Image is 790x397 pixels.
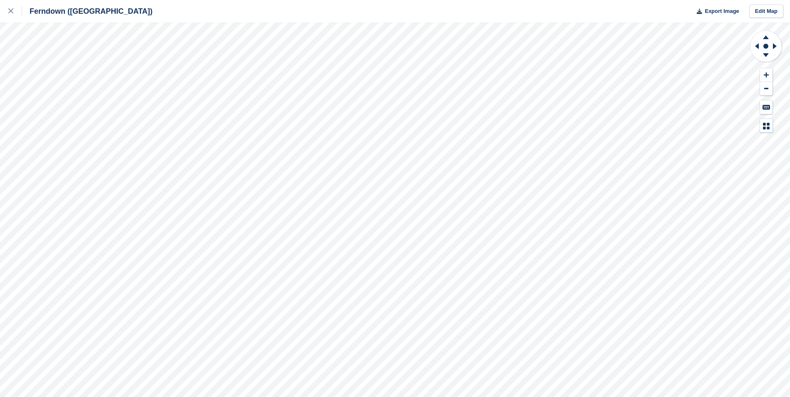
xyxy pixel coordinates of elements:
[760,119,773,133] button: Map Legend
[22,6,152,16] div: Ferndown ([GEOGRAPHIC_DATA])
[749,5,783,18] a: Edit Map
[760,68,773,82] button: Zoom In
[760,100,773,114] button: Keyboard Shortcuts
[705,7,739,15] span: Export Image
[692,5,739,18] button: Export Image
[760,82,773,96] button: Zoom Out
